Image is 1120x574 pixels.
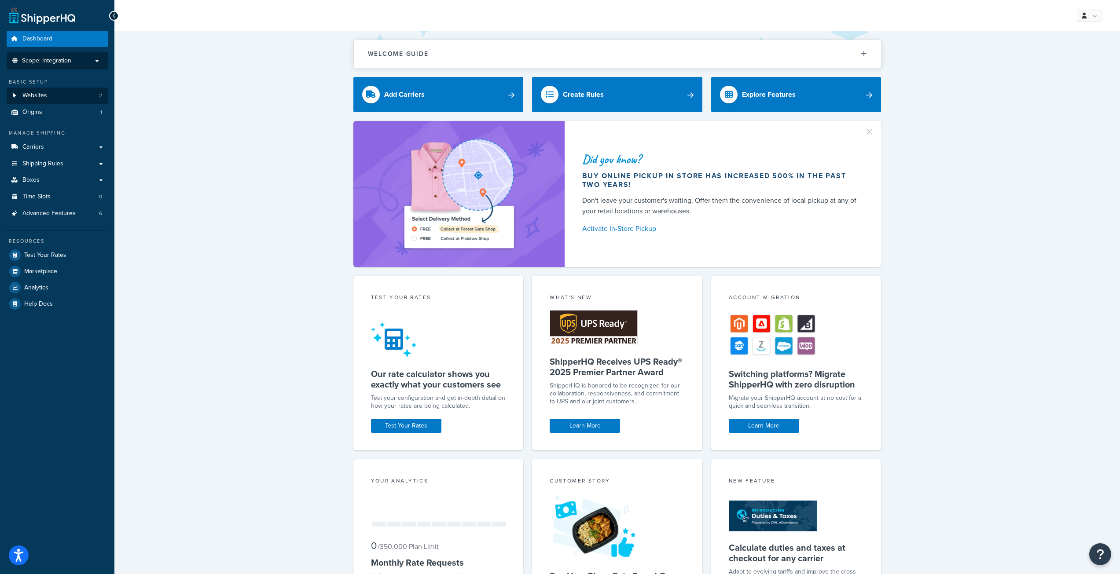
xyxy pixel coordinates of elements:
span: 1 [100,109,102,116]
a: Dashboard [7,31,108,47]
h5: Switching platforms? Migrate ShipperHQ with zero disruption [729,369,864,390]
a: Test Your Rates [7,247,108,263]
span: 0 [99,193,102,201]
h5: Our rate calculator shows you exactly what your customers see [371,369,506,390]
span: Scope: Integration [22,57,71,65]
span: Time Slots [22,193,51,201]
span: 0 [371,538,377,553]
span: 6 [99,210,102,217]
div: Buy online pickup in store has increased 500% in the past two years! [582,172,860,189]
div: Explore Features [742,88,796,101]
li: Time Slots [7,189,108,205]
div: Create Rules [563,88,604,101]
button: Open Resource Center [1089,543,1111,565]
span: Analytics [24,284,48,292]
a: Origins1 [7,104,108,121]
div: Account Migration [729,293,864,303]
span: Shipping Rules [22,160,63,168]
li: Origins [7,104,108,121]
small: / 350,000 Plan Limit [378,541,439,552]
div: Basic Setup [7,78,108,86]
div: Test your configuration and get in-depth detail on how your rates are being calculated. [371,394,506,410]
div: Don't leave your customer's waiting. Offer them the convenience of local pickup at any of your re... [582,195,860,216]
a: Explore Features [711,77,881,112]
a: Learn More [550,419,620,433]
img: ad-shirt-map-b0359fc47e01cab431d101c4b569394f6a03f54285957d908178d52f29eb9668.png [379,134,539,254]
h5: Calculate duties and taxes at checkout for any carrier [729,542,864,563]
h5: Monthly Rate Requests [371,557,506,568]
div: New Feature [729,477,864,487]
span: Websites [22,92,47,99]
span: Test Your Rates [24,252,66,259]
li: Websites [7,88,108,104]
div: Add Carriers [384,88,425,101]
span: Dashboard [22,35,52,43]
a: Marketplace [7,263,108,279]
div: Did you know? [582,153,860,165]
a: Activate In-Store Pickup [582,223,860,235]
div: Migrate your ShipperHQ account at no cost for a quick and seamless transition. [729,394,864,410]
div: Customer Story [550,477,685,487]
span: Help Docs [24,300,53,308]
span: Advanced Features [22,210,76,217]
div: Manage Shipping [7,129,108,137]
span: Carriers [22,143,44,151]
button: Welcome Guide [354,40,881,68]
span: Boxes [22,176,40,184]
a: Learn More [729,419,799,433]
a: Analytics [7,280,108,296]
div: Your Analytics [371,477,506,487]
h2: Welcome Guide [368,51,429,57]
a: Time Slots0 [7,189,108,205]
div: Test your rates [371,293,506,303]
a: Advanced Features6 [7,205,108,222]
a: Websites2 [7,88,108,104]
a: Test Your Rates [371,419,441,433]
div: Resources [7,238,108,245]
a: Help Docs [7,296,108,312]
div: What's New [550,293,685,303]
li: Advanced Features [7,205,108,222]
h5: ShipperHQ Receives UPS Ready® 2025 Premier Partner Award [550,356,685,377]
a: Carriers [7,139,108,155]
p: ShipperHQ is honored to be recognized for our collaboration, responsiveness, and commitment to UP... [550,382,685,406]
a: Create Rules [532,77,702,112]
span: Origins [22,109,42,116]
a: Shipping Rules [7,156,108,172]
span: Marketplace [24,268,57,275]
a: Add Carriers [353,77,524,112]
span: 2 [99,92,102,99]
a: Boxes [7,172,108,188]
